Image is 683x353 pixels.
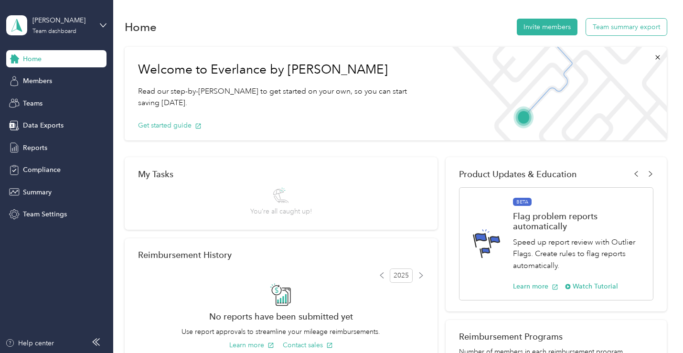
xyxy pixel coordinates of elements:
span: You’re all caught up! [250,206,312,216]
div: [PERSON_NAME] [32,15,92,25]
img: Welcome to everlance [443,47,667,140]
p: Read our step-by-[PERSON_NAME] to get started on your own, so you can start saving [DATE]. [138,86,429,109]
span: Summary [23,187,52,197]
button: Learn more [513,281,558,291]
iframe: Everlance-gr Chat Button Frame [630,300,683,353]
button: Learn more [229,340,274,350]
button: Get started guide [138,120,202,130]
span: Team Settings [23,209,67,219]
span: 2025 [390,268,413,283]
h1: Home [125,22,157,32]
h2: Reimbursement History [138,250,232,260]
h2: Reimbursement Programs [459,332,653,342]
div: My Tasks [138,169,424,179]
h1: Flag problem reports automatically [513,211,642,231]
span: BETA [513,198,532,206]
h1: Welcome to Everlance by [PERSON_NAME] [138,62,429,77]
button: Watch Tutorial [565,281,618,291]
button: Invite members [517,19,577,35]
div: Team dashboard [32,29,76,34]
span: Home [23,54,42,64]
span: Teams [23,98,43,108]
span: Data Exports [23,120,64,130]
p: Use report approvals to streamline your mileage reimbursements. [138,327,424,337]
span: Compliance [23,165,61,175]
span: Reports [23,143,47,153]
button: Team summary export [586,19,667,35]
button: Help center [5,338,54,348]
p: Speed up report review with Outlier Flags. Create rules to flag reports automatically. [513,236,642,272]
h2: No reports have been submitted yet [138,311,424,321]
span: Members [23,76,52,86]
button: Contact sales [283,340,333,350]
span: Product Updates & Education [459,169,577,179]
